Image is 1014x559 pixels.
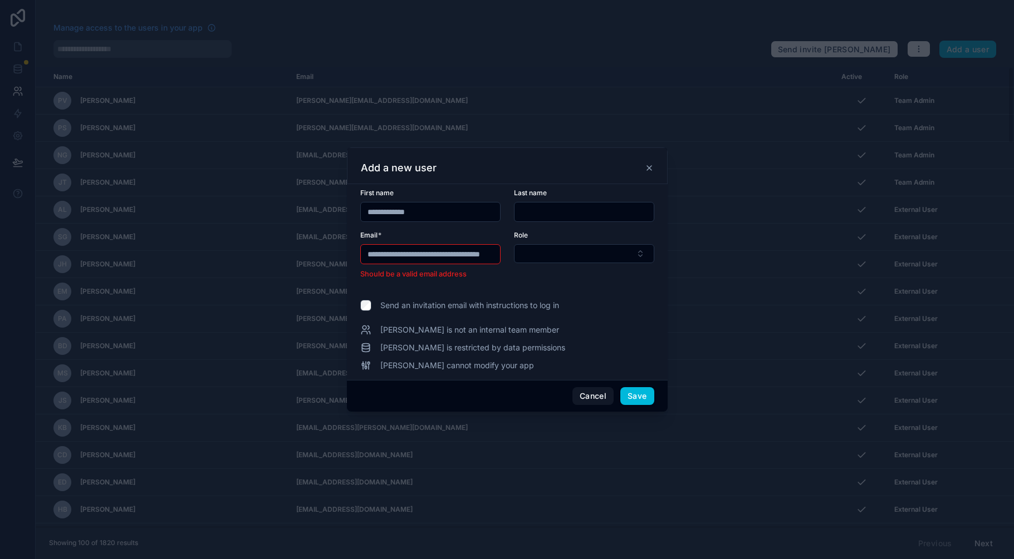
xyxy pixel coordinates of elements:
span: Role [514,231,528,239]
li: Should be a valid email address [360,269,501,280]
span: Send an invitation email with instructions to log in [380,300,559,311]
h3: Add a new user [361,161,437,175]
button: Select Button [514,244,654,263]
span: [PERSON_NAME] cannot modify your app [380,360,534,371]
button: Cancel [572,387,614,405]
span: [PERSON_NAME] is not an internal team member [380,324,559,335]
button: Save [620,387,654,405]
input: Send an invitation email with instructions to log in [360,300,371,311]
span: Email [360,231,378,239]
span: Last name [514,189,547,197]
span: First name [360,189,394,197]
span: [PERSON_NAME] is restricted by data permissions [380,342,565,353]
